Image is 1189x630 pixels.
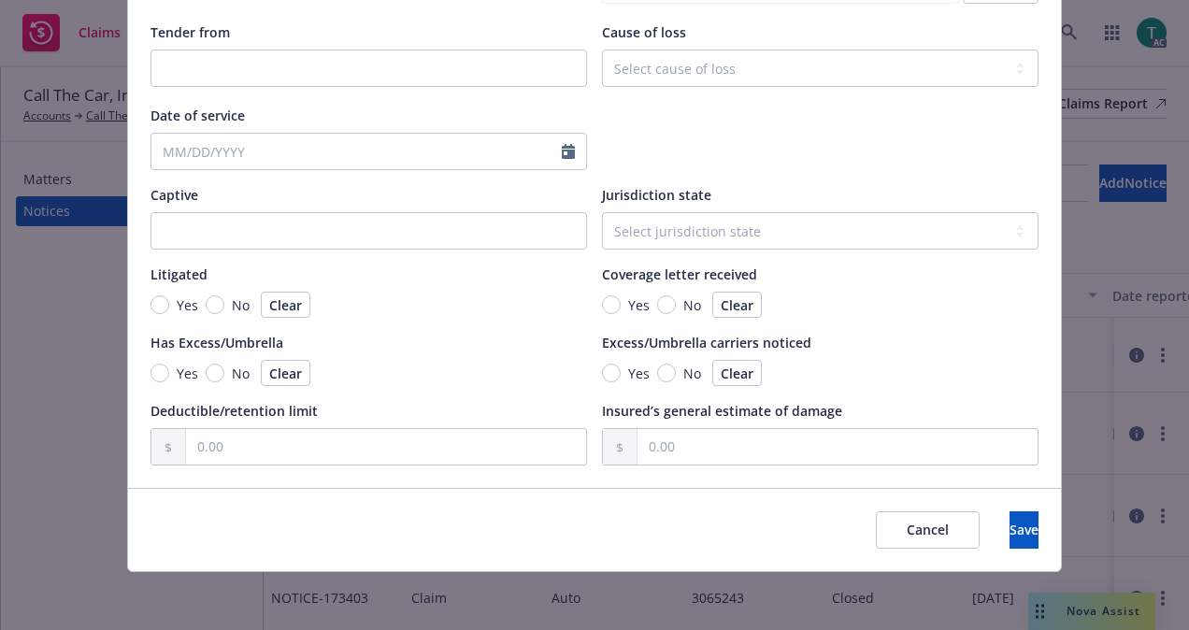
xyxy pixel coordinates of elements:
input: 0.00 [637,429,1038,465]
span: Clear [269,296,302,314]
button: Save [1010,511,1039,549]
input: No [206,295,224,314]
button: Clear [261,360,310,386]
button: Clear [712,360,762,386]
input: 0.00 [186,429,586,465]
span: Insured’s general estimate of damage [602,402,842,420]
span: Yes [628,364,650,383]
input: Yes [150,295,169,314]
span: Yes [177,364,198,383]
input: Yes [150,364,169,382]
input: MM/DD/YYYY [151,134,562,169]
span: Tender from [150,23,230,41]
span: Jurisdiction state [602,186,711,204]
span: Clear [721,296,753,314]
button: Clear [712,292,762,318]
span: No [683,295,701,315]
span: No [232,295,250,315]
span: Date of service [150,107,245,124]
span: Cancel [907,521,949,538]
input: No [657,295,676,314]
span: Clear [721,365,753,382]
span: No [232,364,250,383]
span: No [683,364,701,383]
input: Yes [602,295,621,314]
svg: Calendar [562,144,575,159]
span: Has Excess/Umbrella [150,334,283,351]
span: Clear [269,365,302,382]
span: Yes [177,295,198,315]
span: Excess/Umbrella carriers noticed [602,334,811,351]
button: Clear [261,292,310,318]
button: Cancel [876,511,980,549]
span: Coverage letter received [602,265,757,283]
span: Litigated [150,265,208,283]
span: Deductible/retention limit [150,402,318,420]
input: No [657,364,676,382]
span: Save [1010,521,1039,538]
input: Yes [602,364,621,382]
input: No [206,364,224,382]
span: Yes [628,295,650,315]
span: Cause of loss [602,23,686,41]
span: Captive [150,186,198,204]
